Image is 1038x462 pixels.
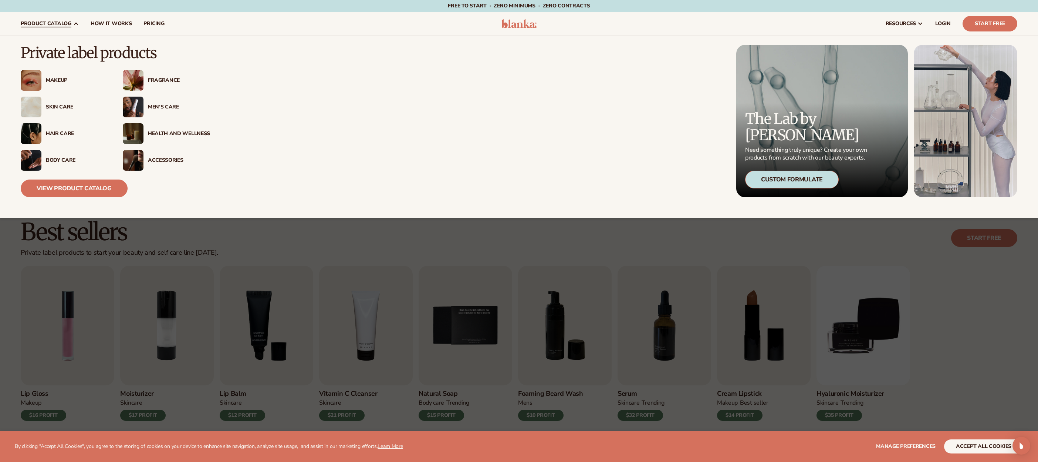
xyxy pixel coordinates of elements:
[85,12,138,36] a: How It Works
[46,104,108,110] div: Skin Care
[138,12,170,36] a: pricing
[21,45,210,61] p: Private label products
[15,12,85,36] a: product catalog
[880,12,929,36] a: resources
[1012,437,1030,455] div: Open Intercom Messenger
[501,19,537,28] img: logo
[46,157,108,164] div: Body Care
[929,12,957,36] a: LOGIN
[21,97,41,117] img: Cream moisturizer swatch.
[914,45,1017,197] img: Female in lab with equipment.
[123,97,210,117] a: Male holding moisturizer bottle. Men’s Care
[15,443,403,450] p: By clicking "Accept All Cookies", you agree to the storing of cookies on your device to enhance s...
[736,45,908,197] a: Microscopic product formula. The Lab by [PERSON_NAME] Need something truly unique? Create your ow...
[148,104,210,110] div: Men’s Care
[886,21,916,27] span: resources
[123,70,210,91] a: Pink blooming flower. Fragrance
[46,77,108,84] div: Makeup
[448,2,590,9] span: Free to start · ZERO minimums · ZERO contracts
[21,21,71,27] span: product catalog
[123,70,143,91] img: Pink blooming flower.
[123,97,143,117] img: Male holding moisturizer bottle.
[148,157,210,164] div: Accessories
[21,70,108,91] a: Female with glitter eye makeup. Makeup
[935,21,951,27] span: LOGIN
[963,16,1017,31] a: Start Free
[378,443,403,450] a: Learn More
[21,123,108,144] a: Female hair pulled back with clips. Hair Care
[745,146,869,162] p: Need something truly unique? Create your own products from scratch with our beauty experts.
[745,111,869,143] p: The Lab by [PERSON_NAME]
[21,150,108,171] a: Male hand applying moisturizer. Body Care
[21,150,41,171] img: Male hand applying moisturizer.
[148,131,210,137] div: Health And Wellness
[123,150,210,171] a: Female with makeup brush. Accessories
[143,21,164,27] span: pricing
[21,97,108,117] a: Cream moisturizer swatch. Skin Care
[148,77,210,84] div: Fragrance
[876,443,936,450] span: Manage preferences
[876,439,936,453] button: Manage preferences
[21,123,41,144] img: Female hair pulled back with clips.
[21,180,128,197] a: View Product Catalog
[46,131,108,137] div: Hair Care
[123,150,143,171] img: Female with makeup brush.
[21,70,41,91] img: Female with glitter eye makeup.
[944,439,1023,453] button: accept all cookies
[123,123,210,144] a: Candles and incense on table. Health And Wellness
[123,123,143,144] img: Candles and incense on table.
[91,21,132,27] span: How It Works
[745,171,839,188] div: Custom Formulate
